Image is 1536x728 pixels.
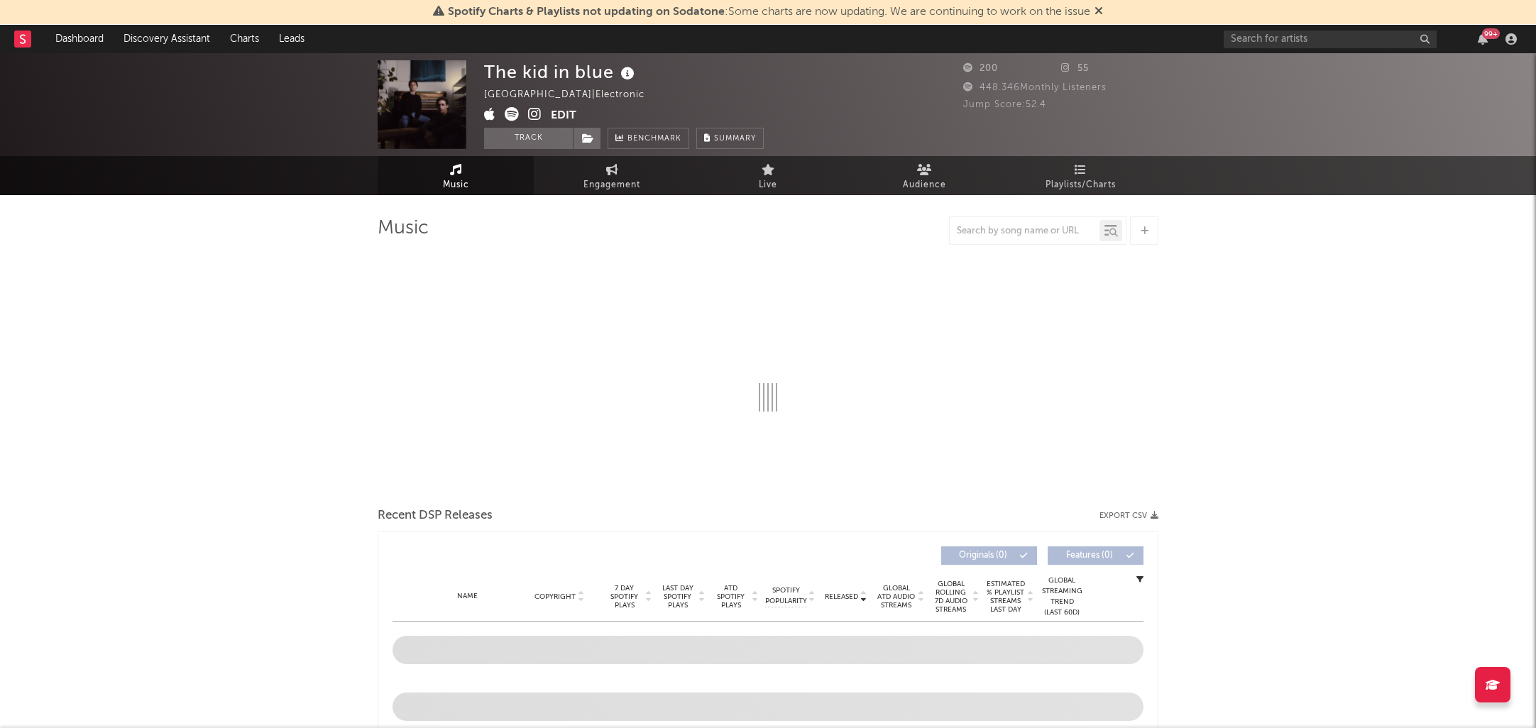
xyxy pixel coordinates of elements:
[950,226,1099,237] input: Search by song name or URL
[534,156,690,195] a: Engagement
[1095,6,1103,18] span: Dismiss
[45,25,114,53] a: Dashboard
[378,507,493,524] span: Recent DSP Releases
[759,177,777,194] span: Live
[484,60,638,84] div: The kid in blue
[421,591,514,602] div: Name
[448,6,725,18] span: Spotify Charts & Playlists not updating on Sodatone
[714,135,756,143] span: Summary
[765,585,807,607] span: Spotify Popularity
[583,177,640,194] span: Engagement
[903,177,946,194] span: Audience
[1041,575,1083,618] div: Global Streaming Trend (Last 60D)
[1048,546,1143,565] button: Features(0)
[1478,33,1488,45] button: 99+
[627,131,681,148] span: Benchmark
[963,64,998,73] span: 200
[877,584,916,610] span: Global ATD Audio Streams
[986,580,1025,614] span: Estimated % Playlist Streams Last Day
[448,6,1090,18] span: : Some charts are now updating. We are continuing to work on the issue
[690,156,846,195] a: Live
[378,156,534,195] a: Music
[963,100,1046,109] span: Jump Score: 52.4
[1482,28,1500,39] div: 99 +
[931,580,970,614] span: Global Rolling 7D Audio Streams
[605,584,643,610] span: 7 Day Spotify Plays
[963,83,1107,92] span: 448.346 Monthly Listeners
[659,584,696,610] span: Last Day Spotify Plays
[443,177,469,194] span: Music
[1002,156,1158,195] a: Playlists/Charts
[1061,64,1089,73] span: 55
[114,25,220,53] a: Discovery Assistant
[1057,551,1122,560] span: Features ( 0 )
[484,128,573,149] button: Track
[696,128,764,149] button: Summary
[846,156,1002,195] a: Audience
[484,87,661,104] div: [GEOGRAPHIC_DATA] | Electronic
[950,551,1016,560] span: Originals ( 0 )
[712,584,750,610] span: ATD Spotify Plays
[1224,31,1437,48] input: Search for artists
[941,546,1037,565] button: Originals(0)
[220,25,269,53] a: Charts
[1046,177,1116,194] span: Playlists/Charts
[825,592,858,601] span: Released
[534,592,576,601] span: Copyright
[269,25,314,53] a: Leads
[551,107,576,125] button: Edit
[608,128,689,149] a: Benchmark
[1099,512,1158,520] button: Export CSV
